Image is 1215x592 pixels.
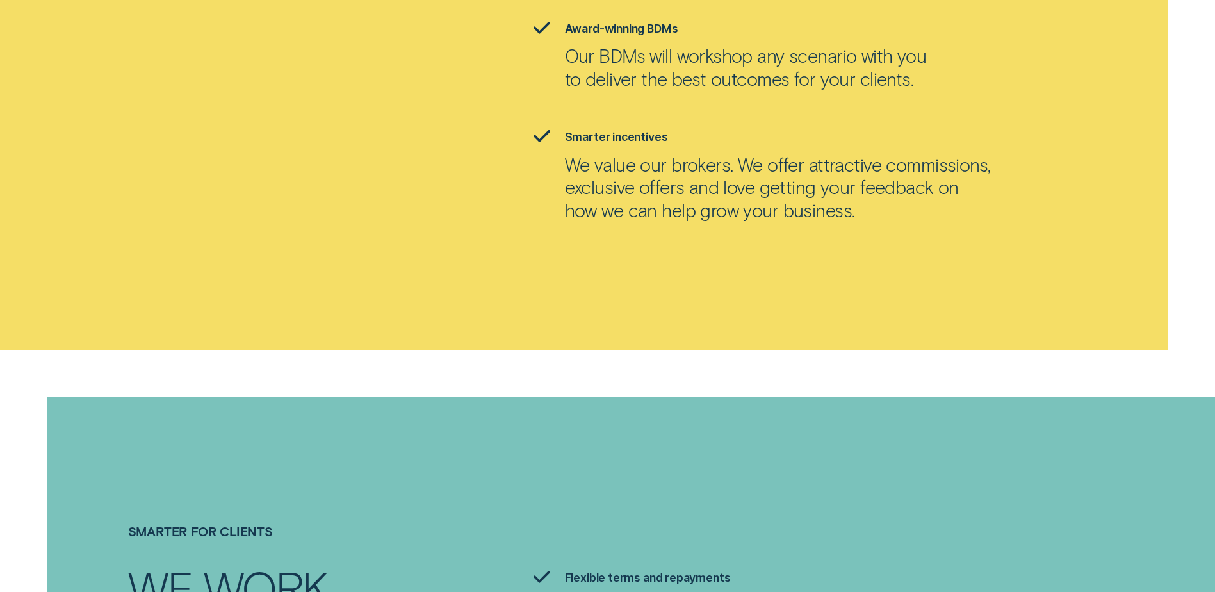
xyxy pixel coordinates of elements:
label: Smarter incentives [565,130,668,144]
p: Our BDMs will workshop any scenario with you to deliver the best outcomes for your clients. [565,44,927,90]
p: We value our brokers. We offer attractive commissions, exclusive offers and love getting your fee... [565,153,991,222]
label: Flexible terms and repayments [565,571,731,584]
label: Award-winning BDMs [565,22,678,35]
h4: Smarter for clients [128,524,438,539]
